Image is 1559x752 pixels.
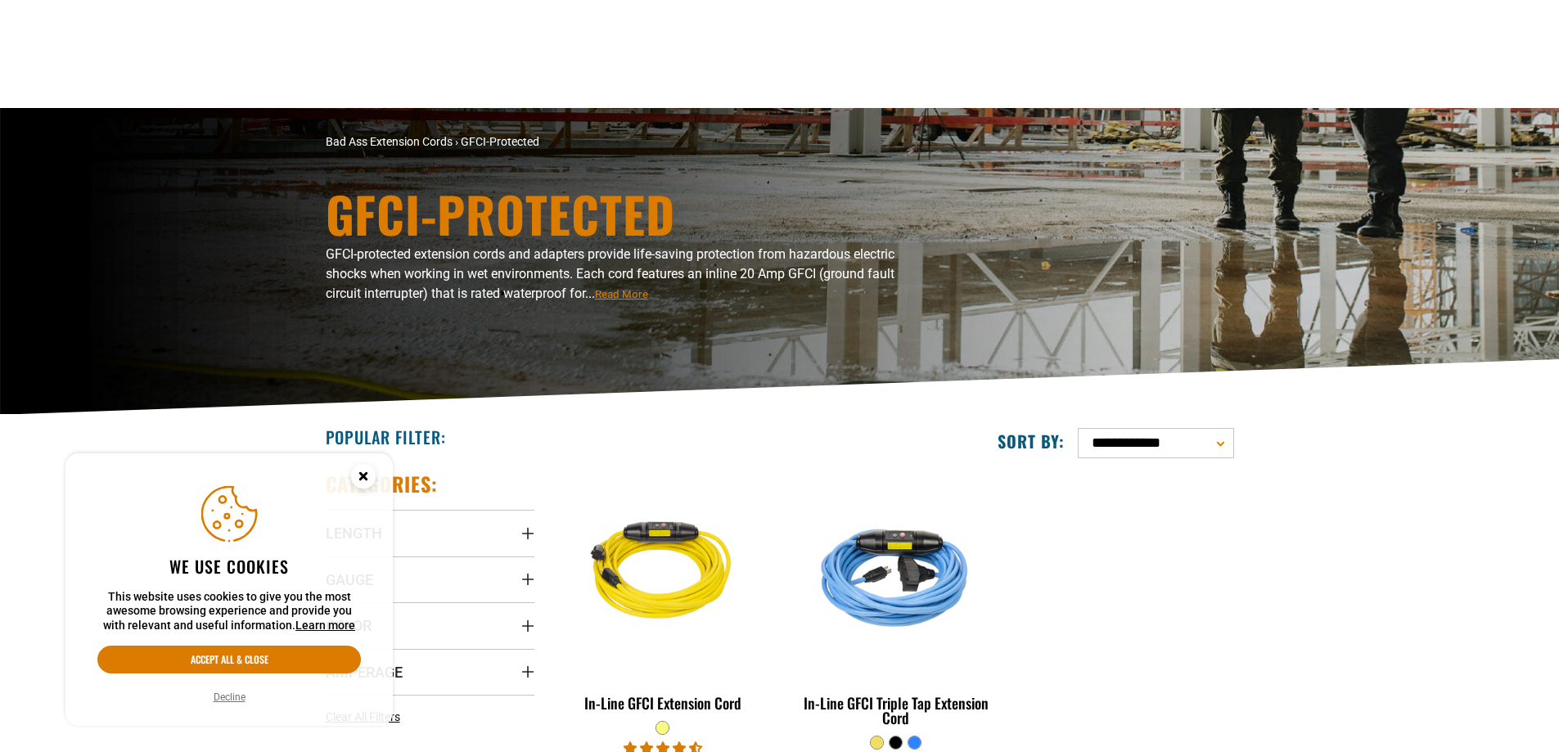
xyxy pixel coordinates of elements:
[455,135,458,148] span: ›
[326,649,534,695] summary: Amperage
[559,696,768,710] div: In-Line GFCI Extension Cord
[326,189,923,238] h1: GFCI-Protected
[560,480,766,668] img: Yellow
[326,510,534,556] summary: Length
[209,689,250,705] button: Decline
[97,646,361,673] button: Accept all & close
[326,556,534,602] summary: Gauge
[595,288,648,300] span: Read More
[97,590,361,633] p: This website uses cookies to give you the most awesome browsing experience and provide you with r...
[326,246,894,301] span: GFCI-protected extension cords and adapters provide life-saving protection from hazardous electri...
[295,619,355,632] a: Learn more
[791,471,1000,735] a: Light Blue In-Line GFCI Triple Tap Extension Cord
[793,480,999,668] img: Light Blue
[998,430,1065,452] label: Sort by:
[97,556,361,577] h2: We use cookies
[461,135,539,148] span: GFCI-Protected
[559,471,768,720] a: Yellow In-Line GFCI Extension Cord
[326,133,923,151] nav: breadcrumbs
[65,453,393,727] aside: Cookie Consent
[326,135,453,148] a: Bad Ass Extension Cords
[791,696,1000,725] div: In-Line GFCI Triple Tap Extension Cord
[326,426,446,448] h2: Popular Filter:
[326,602,534,648] summary: Color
